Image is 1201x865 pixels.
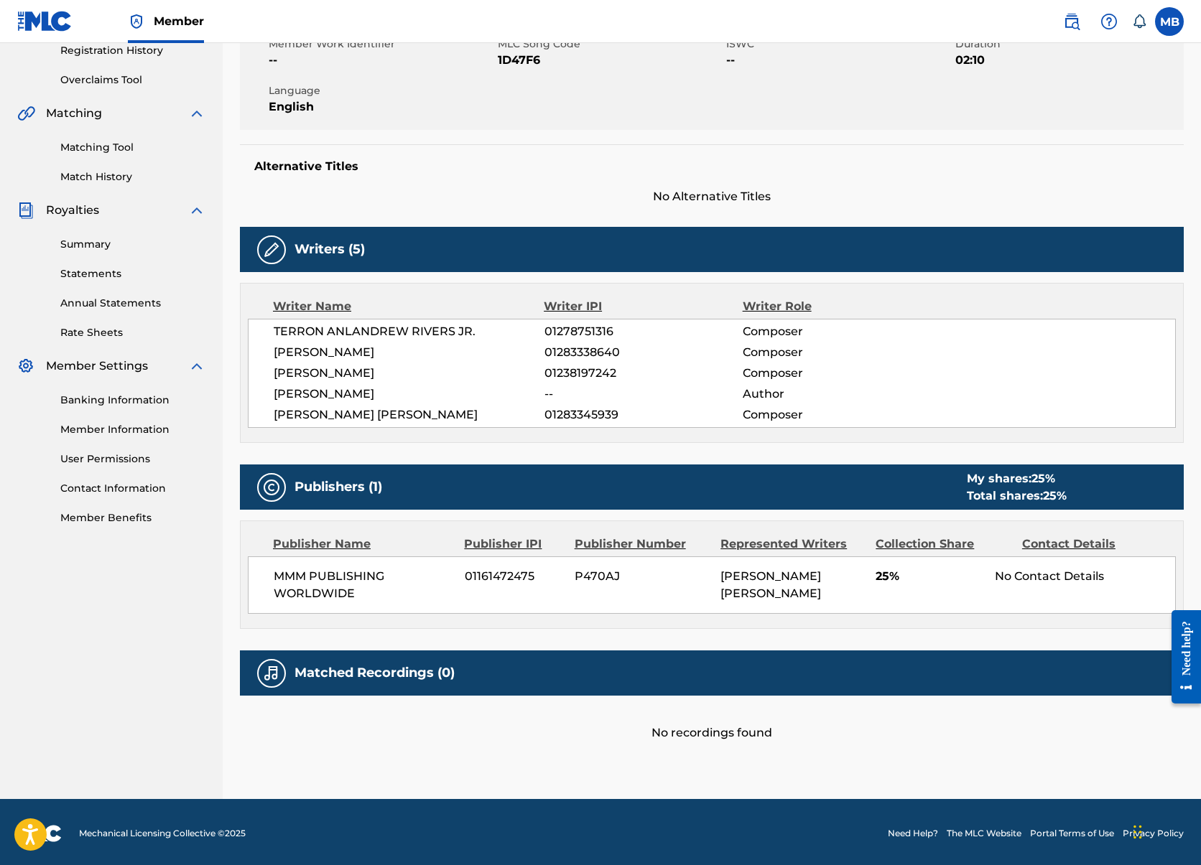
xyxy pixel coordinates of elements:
[1155,7,1184,36] div: User Menu
[544,385,743,403] span: --
[544,344,743,361] span: 01283338640
[720,569,821,600] span: [PERSON_NAME] [PERSON_NAME]
[263,479,280,496] img: Publishers
[743,323,923,340] span: Composer
[17,105,35,122] img: Matching
[726,52,952,69] span: --
[274,406,544,424] span: [PERSON_NAME] [PERSON_NAME]
[498,37,723,52] span: MLC Song Code
[60,169,205,184] a: Match History
[743,344,923,361] span: Composer
[1129,796,1201,865] iframe: Chat Widget
[947,827,1021,840] a: The MLC Website
[273,298,544,315] div: Writer Name
[1030,827,1114,840] a: Portal Terms of Use
[720,536,865,553] div: Represented Writers
[274,344,544,361] span: [PERSON_NAME]
[465,568,564,585] span: 01161472475
[995,568,1175,585] div: No Contact Details
[544,365,743,382] span: 01238197242
[544,406,743,424] span: 01283345939
[1057,7,1086,36] a: Public Search
[60,422,205,437] a: Member Information
[274,568,454,602] span: MMM PUBLISHING WORLDWIDE
[60,452,205,467] a: User Permissions
[295,479,382,495] h5: Publishers (1)
[269,98,494,116] span: English
[1031,472,1055,485] span: 25 %
[274,365,544,382] span: [PERSON_NAME]
[1022,536,1158,553] div: Contact Details
[60,296,205,311] a: Annual Statements
[575,536,710,553] div: Publisher Number
[17,11,73,32] img: MLC Logo
[876,568,984,585] span: 25%
[1132,14,1146,29] div: Notifications
[60,266,205,281] a: Statements
[967,487,1067,505] div: Total shares:
[60,43,205,58] a: Registration History
[544,298,743,315] div: Writer IPI
[60,140,205,155] a: Matching Tool
[188,105,205,122] img: expand
[188,357,205,375] img: expand
[60,393,205,408] a: Banking Information
[743,298,923,315] div: Writer Role
[1161,599,1201,715] iframe: Resource Center
[269,83,494,98] span: Language
[1063,13,1080,30] img: search
[955,37,1181,52] span: Duration
[726,37,952,52] span: ISWC
[60,73,205,88] a: Overclaims Tool
[17,202,34,219] img: Royalties
[1100,13,1118,30] img: help
[79,827,246,840] span: Mechanical Licensing Collective © 2025
[269,52,494,69] span: --
[60,237,205,252] a: Summary
[274,385,544,403] span: [PERSON_NAME]
[240,696,1184,742] div: No recordings found
[464,536,563,553] div: Publisher IPI
[46,357,148,375] span: Member Settings
[1095,7,1123,36] div: Help
[17,357,34,375] img: Member Settings
[273,536,453,553] div: Publisher Name
[60,510,205,525] a: Member Benefits
[1123,827,1184,840] a: Privacy Policy
[295,241,365,258] h5: Writers (5)
[240,188,1184,205] span: No Alternative Titles
[128,13,145,30] img: Top Rightsholder
[1133,810,1142,854] div: Drag
[60,325,205,340] a: Rate Sheets
[544,323,743,340] span: 01278751316
[743,365,923,382] span: Composer
[263,665,280,682] img: Matched Recordings
[46,202,99,219] span: Royalties
[154,13,204,29] span: Member
[876,536,1011,553] div: Collection Share
[498,52,723,69] span: 1D47F6
[1043,489,1067,502] span: 25 %
[188,202,205,219] img: expand
[274,323,544,340] span: TERRON ANLANDREW RIVERS JR.
[955,52,1181,69] span: 02:10
[743,406,923,424] span: Composer
[269,37,494,52] span: Member Work Identifier
[888,827,938,840] a: Need Help?
[46,105,102,122] span: Matching
[254,159,1169,174] h5: Alternative Titles
[967,470,1067,487] div: My shares:
[743,385,923,403] span: Author
[295,665,455,681] h5: Matched Recordings (0)
[263,241,280,258] img: Writers
[60,481,205,496] a: Contact Information
[575,568,710,585] span: P470AJ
